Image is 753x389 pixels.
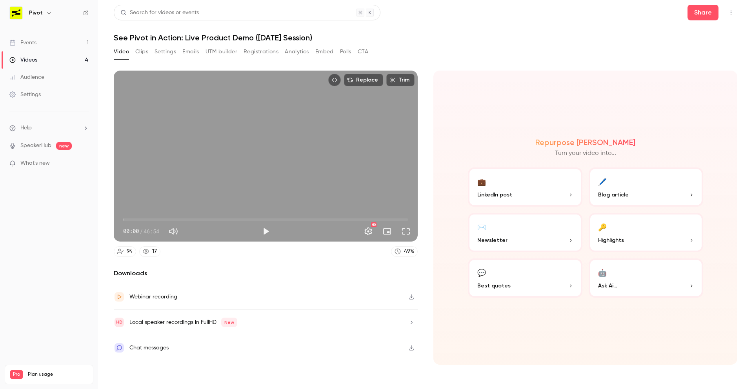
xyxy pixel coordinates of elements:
[206,45,237,58] button: UTM builder
[139,246,160,257] a: 17
[9,91,41,98] div: Settings
[166,224,181,239] button: Mute
[123,227,139,235] span: 00:00
[140,227,143,235] span: /
[9,39,36,47] div: Events
[10,7,22,19] img: Pivot
[589,167,703,207] button: 🖊️Blog article
[598,175,607,187] div: 🖊️
[28,371,88,378] span: Plan usage
[477,221,486,233] div: ✉️
[152,247,157,256] div: 17
[20,142,51,150] a: SpeakerHub
[589,213,703,252] button: 🔑Highlights
[589,258,703,298] button: 🤖Ask Ai...
[20,159,50,167] span: What's new
[114,246,136,257] a: 94
[244,45,278,58] button: Registrations
[9,73,44,81] div: Audience
[535,138,635,147] h2: Repurpose [PERSON_NAME]
[56,142,72,150] span: new
[688,5,718,20] button: Share
[127,247,133,256] div: 94
[328,74,341,86] button: Embed video
[135,45,148,58] button: Clips
[129,343,169,353] div: Chat messages
[725,6,737,19] button: Top Bar Actions
[120,9,199,17] div: Search for videos or events
[358,45,368,58] button: CTA
[129,318,237,327] div: Local speaker recordings in FullHD
[155,45,176,58] button: Settings
[114,33,737,42] h1: See Pivot in Action: Live Product Demo ([DATE] Session)
[144,227,159,235] span: 46:54
[10,370,23,379] span: Pro
[477,266,486,278] div: 💬
[29,9,43,17] h6: Pivot
[114,45,129,58] button: Video
[9,124,89,132] li: help-dropdown-opener
[9,56,37,64] div: Videos
[386,74,415,86] button: Trim
[477,175,486,187] div: 💼
[598,191,629,199] span: Blog article
[598,221,607,233] div: 🔑
[344,74,383,86] button: Replace
[20,124,32,132] span: Help
[360,224,376,239] button: Settings
[555,149,616,158] p: Turn your video into...
[379,224,395,239] button: Turn on miniplayer
[468,258,582,298] button: 💬Best quotes
[114,269,418,278] h2: Downloads
[391,246,418,257] a: 49%
[182,45,199,58] button: Emails
[340,45,351,58] button: Polls
[477,236,507,244] span: Newsletter
[123,227,159,235] div: 00:00
[129,292,177,302] div: Webinar recording
[404,247,414,256] div: 49 %
[477,282,511,290] span: Best quotes
[598,282,617,290] span: Ask Ai...
[315,45,334,58] button: Embed
[477,191,512,199] span: LinkedIn post
[371,222,376,227] div: HD
[221,318,237,327] span: New
[468,213,582,252] button: ✉️Newsletter
[285,45,309,58] button: Analytics
[398,224,414,239] button: Full screen
[598,236,624,244] span: Highlights
[468,167,582,207] button: 💼LinkedIn post
[598,266,607,278] div: 🤖
[258,224,274,239] button: Play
